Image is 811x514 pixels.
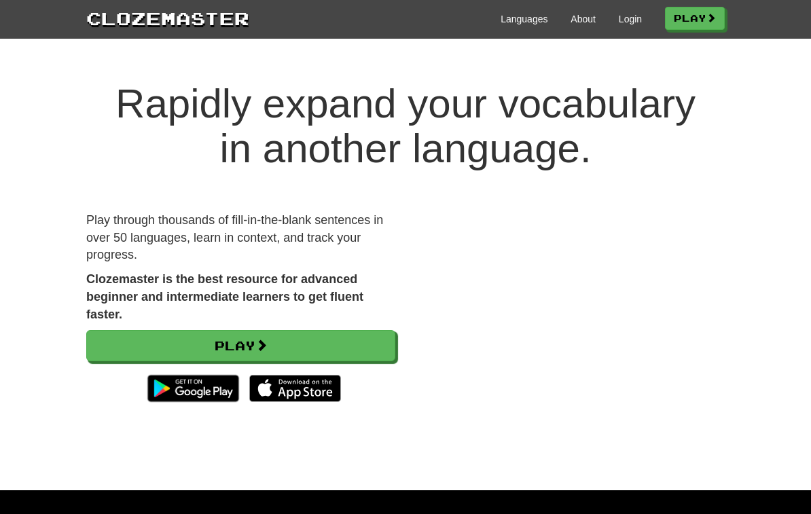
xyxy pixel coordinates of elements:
[86,272,363,320] strong: Clozemaster is the best resource for advanced beginner and intermediate learners to get fluent fa...
[665,7,725,30] a: Play
[86,330,395,361] a: Play
[141,368,246,409] img: Get it on Google Play
[86,5,249,31] a: Clozemaster
[619,12,642,26] a: Login
[571,12,596,26] a: About
[86,212,395,264] p: Play through thousands of fill-in-the-blank sentences in over 50 languages, learn in context, and...
[249,375,341,402] img: Download_on_the_App_Store_Badge_US-UK_135x40-25178aeef6eb6b83b96f5f2d004eda3bffbb37122de64afbaef7...
[501,12,547,26] a: Languages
